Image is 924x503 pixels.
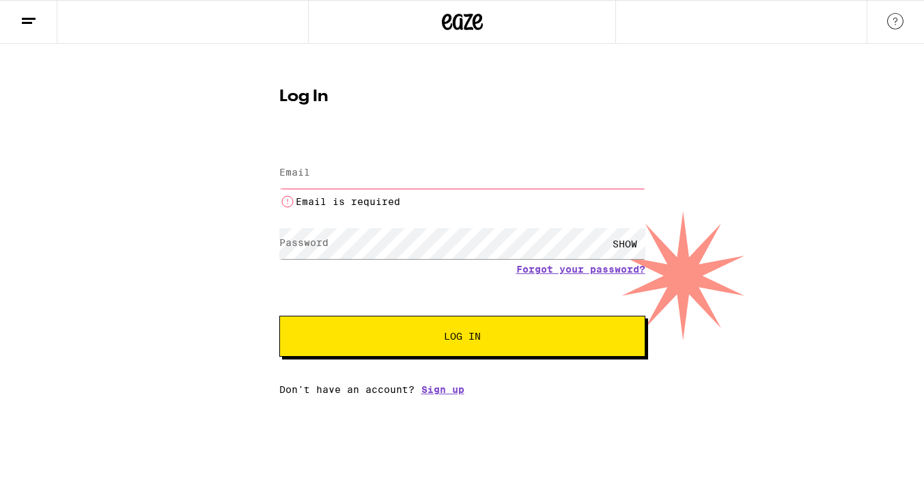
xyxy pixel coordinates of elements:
[279,158,645,189] input: Email
[444,331,481,341] span: Log In
[279,237,328,248] label: Password
[279,316,645,357] button: Log In
[279,167,310,178] label: Email
[279,193,645,210] li: Email is required
[516,264,645,275] a: Forgot your password?
[421,384,464,395] a: Sign up
[279,384,645,395] div: Don't have an account?
[604,228,645,259] div: SHOW
[279,89,645,105] h1: Log In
